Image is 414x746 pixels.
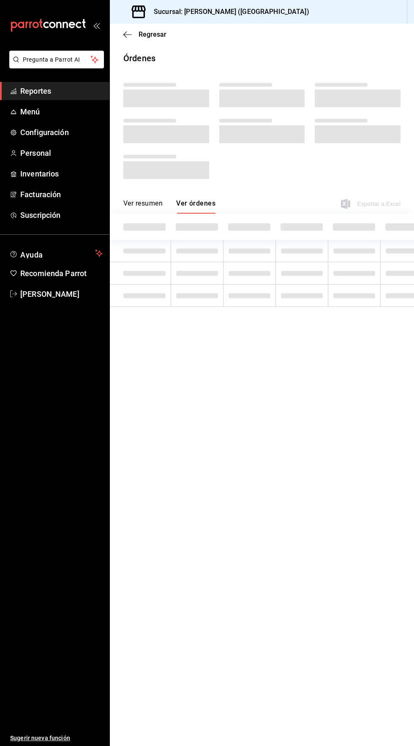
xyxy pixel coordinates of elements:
span: Sugerir nueva función [10,734,103,743]
a: Pregunta a Parrot AI [6,61,104,70]
span: Inventarios [20,168,103,179]
span: Personal [20,147,103,159]
button: open_drawer_menu [93,22,100,29]
span: Regresar [139,30,166,38]
button: Pregunta a Parrot AI [9,51,104,68]
span: Menú [20,106,103,117]
div: Órdenes [123,52,155,65]
button: Ver órdenes [176,199,215,214]
button: Ver resumen [123,199,163,214]
span: [PERSON_NAME] [20,288,103,300]
span: Configuración [20,127,103,138]
span: Suscripción [20,209,103,221]
span: Pregunta a Parrot AI [23,55,91,64]
h3: Sucursal: [PERSON_NAME] ([GEOGRAPHIC_DATA]) [147,7,309,17]
div: navigation tabs [123,199,215,214]
span: Recomienda Parrot [20,268,103,279]
span: Reportes [20,85,103,97]
button: Regresar [123,30,166,38]
span: Facturación [20,189,103,200]
span: Ayuda [20,248,92,258]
